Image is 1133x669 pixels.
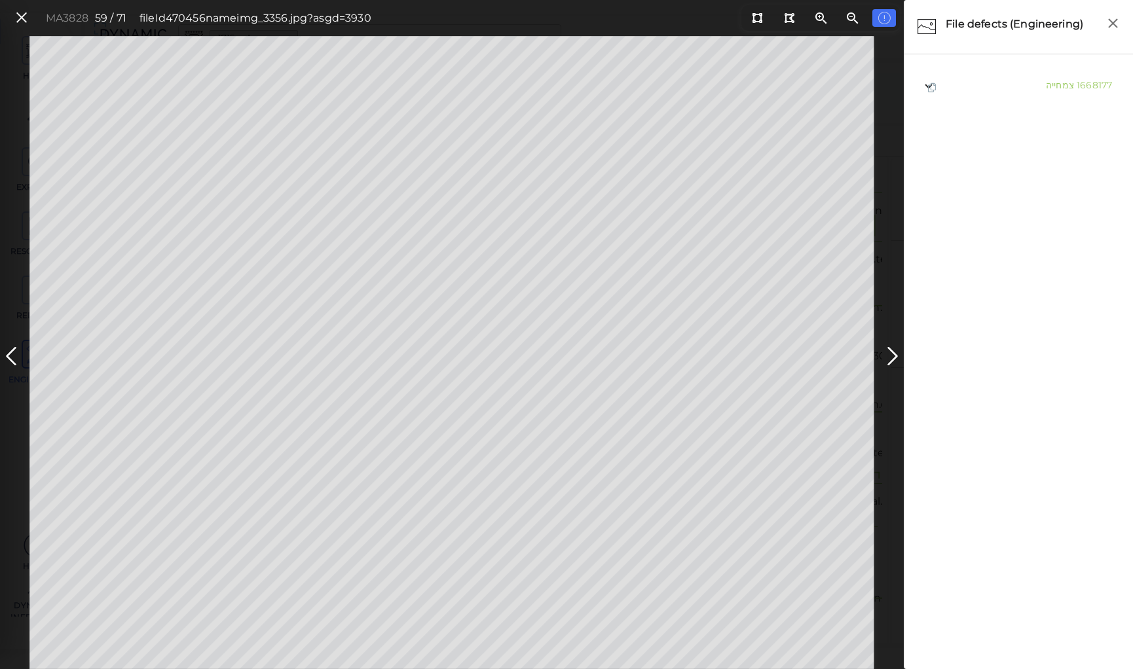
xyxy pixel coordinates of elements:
[911,67,1126,105] div: 1668177 צמחייה
[46,10,88,26] div: MA3828
[139,10,371,26] div: fileId 470456 name img_3356.jpg?asgd=3930
[1046,79,1074,91] span: צמחייה
[1077,79,1112,91] span: 1668177
[95,10,126,26] div: 59 / 71
[942,13,1100,41] div: File defects (Engineering)
[1077,610,1123,659] iframe: Chat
